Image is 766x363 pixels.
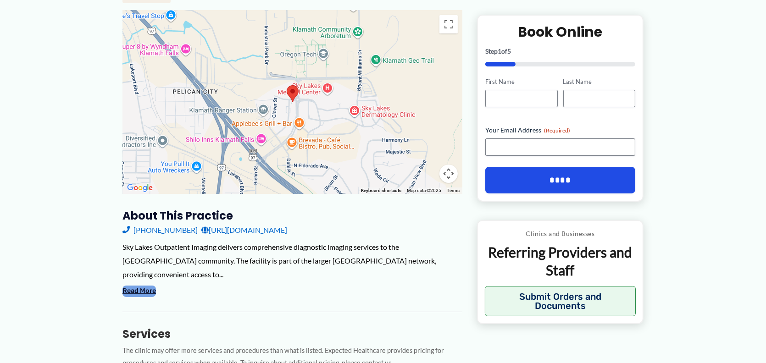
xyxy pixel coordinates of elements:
label: Last Name [563,77,635,86]
h2: Book Online [485,23,635,41]
button: Map camera controls [439,165,458,183]
div: Sky Lakes Outpatient Imaging delivers comprehensive diagnostic imaging services to the [GEOGRAPHI... [122,240,462,281]
a: [PHONE_NUMBER] [122,223,198,237]
span: Map data ©2025 [407,188,441,193]
button: Toggle fullscreen view [439,15,458,33]
p: Step of [485,48,635,55]
span: (Required) [544,127,570,134]
button: Submit Orders and Documents [485,286,636,316]
a: Terms (opens in new tab) [447,188,460,193]
button: Keyboard shortcuts [361,187,401,194]
label: First Name [485,77,557,86]
h3: About this practice [122,209,462,223]
img: Google [125,182,155,194]
h3: Services [122,327,462,341]
span: 5 [507,47,511,55]
p: Clinics and Businesses [485,228,636,240]
span: 1 [498,47,501,55]
a: [URL][DOMAIN_NAME] [201,223,287,237]
label: Your Email Address [485,126,635,135]
a: Open this area in Google Maps (opens a new window) [125,182,155,194]
p: Referring Providers and Staff [485,243,636,279]
button: Read More [122,286,156,297]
